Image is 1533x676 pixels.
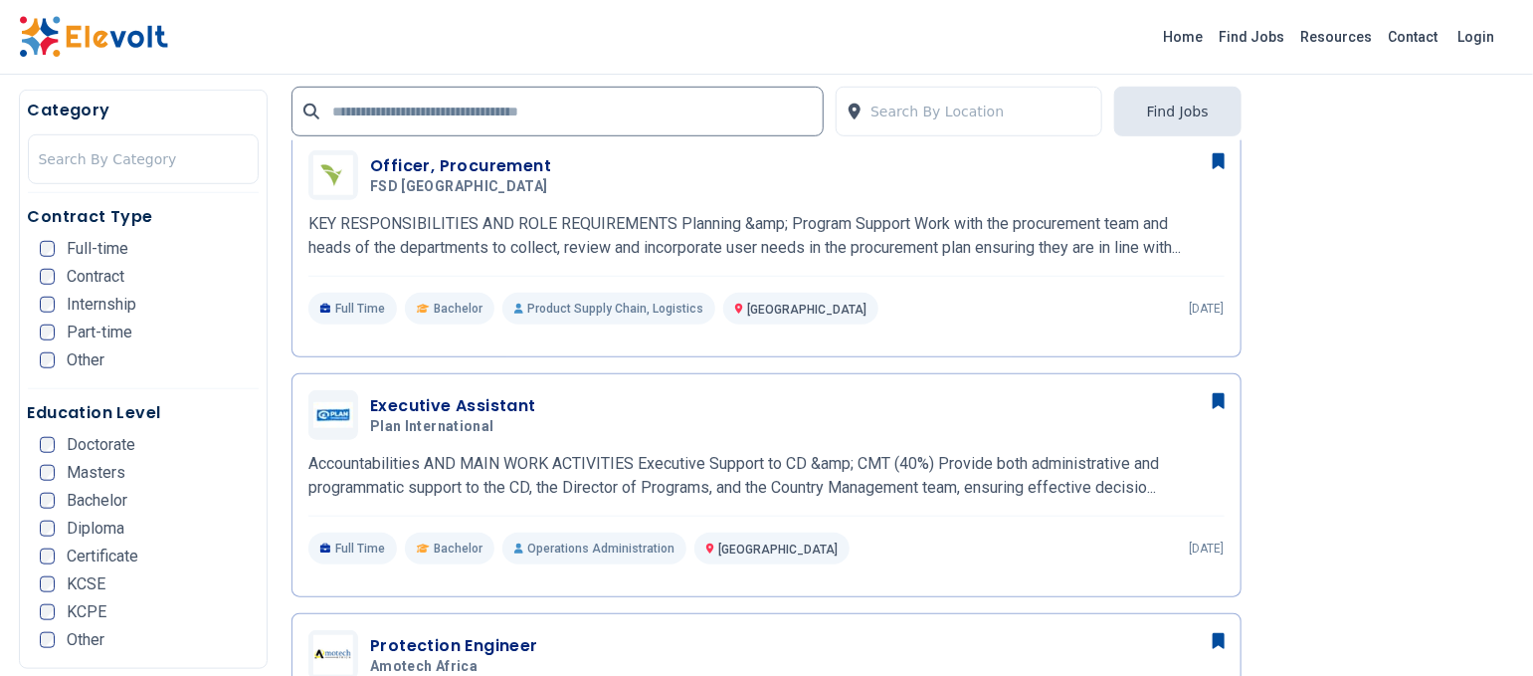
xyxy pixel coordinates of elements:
a: Home [1156,21,1212,53]
h5: Category [28,99,260,122]
span: Plan International [370,418,493,436]
a: Resources [1293,21,1381,53]
span: Full-time [67,241,128,257]
span: Other [67,632,104,648]
span: [GEOGRAPHIC_DATA] [718,543,838,557]
img: Amotech Africa [313,635,353,675]
input: Part-time [40,325,56,340]
input: Masters [40,465,56,481]
a: FSD AfricaOfficer, ProcurementFSD [GEOGRAPHIC_DATA]KEY RESPONSIBILITIES AND ROLE REQUIREMENTS Pla... [308,150,1225,325]
input: KCPE [40,604,56,620]
span: Internship [67,297,136,313]
img: Elevolt [19,16,168,58]
h3: Officer, Procurement [370,154,555,178]
h3: Protection Engineer [370,634,538,658]
a: Login [1446,17,1507,57]
input: Bachelor [40,493,56,509]
p: KEY RESPONSIBILITIES AND ROLE REQUIREMENTS Planning &amp; Program Support Work with the procureme... [308,212,1225,260]
h5: Contract Type [28,205,260,229]
span: Bachelor [67,493,127,509]
p: [DATE] [1190,541,1225,557]
img: FSD Africa [313,155,353,195]
p: [DATE] [1190,301,1225,317]
a: Plan InternationalExecutive AssistantPlan InternationalAccountabilities AND MAIN WORK ACTIVITIES ... [308,390,1225,564]
input: Other [40,352,56,368]
span: Amotech Africa [370,658,478,676]
input: Other [40,632,56,648]
input: Internship [40,297,56,313]
span: Bachelor [434,541,482,557]
span: Certificate [67,549,138,564]
a: Find Jobs [1212,21,1293,53]
input: KCSE [40,576,56,592]
span: KCSE [67,576,105,592]
span: FSD [GEOGRAPHIC_DATA] [370,178,547,196]
p: Full Time [308,533,397,564]
h5: Education Level [28,401,260,425]
input: Diploma [40,521,56,537]
input: Full-time [40,241,56,257]
img: Plan International [313,402,353,429]
p: Accountabilities AND MAIN WORK ACTIVITIES Executive Support to CD &amp; CMT (40%) Provide both ad... [308,452,1225,500]
span: Part-time [67,325,132,340]
p: Operations Administration [502,533,686,564]
span: [GEOGRAPHIC_DATA] [747,303,866,317]
span: Bachelor [434,301,482,317]
span: Other [67,352,104,368]
span: KCPE [67,604,106,620]
span: Contract [67,269,124,285]
span: Masters [67,465,125,481]
p: Full Time [308,293,397,325]
button: Find Jobs [1114,87,1242,136]
input: Contract [40,269,56,285]
a: Contact [1381,21,1446,53]
p: Product Supply Chain, Logistics [502,293,715,325]
span: Doctorate [67,437,135,453]
span: Diploma [67,521,124,537]
input: Certificate [40,549,56,564]
input: Doctorate [40,437,56,453]
h3: Executive Assistant [370,394,536,418]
